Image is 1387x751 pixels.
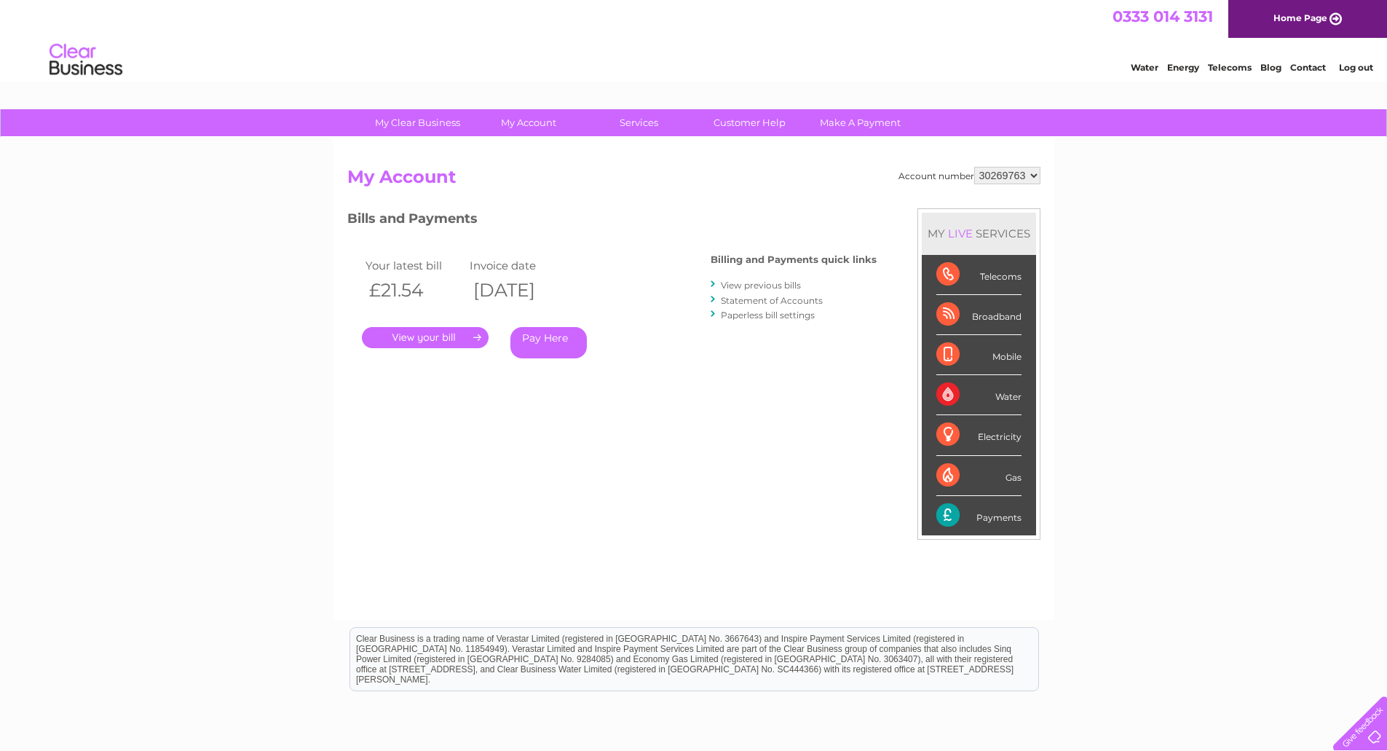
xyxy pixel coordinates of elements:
[936,255,1022,295] div: Telecoms
[347,167,1040,194] h2: My Account
[945,227,976,240] div: LIVE
[936,335,1022,375] div: Mobile
[1290,62,1326,73] a: Contact
[898,167,1040,184] div: Account number
[936,375,1022,415] div: Water
[510,327,587,358] a: Pay Here
[347,208,877,234] h3: Bills and Payments
[49,38,123,82] img: logo.png
[721,310,815,321] a: Paperless bill settings
[922,213,1036,254] div: MY SERVICES
[1167,62,1199,73] a: Energy
[362,275,467,305] th: £21.54
[1339,62,1373,73] a: Log out
[362,327,489,348] a: .
[936,456,1022,496] div: Gas
[1113,7,1213,25] a: 0333 014 3131
[711,254,877,265] h4: Billing and Payments quick links
[800,109,920,136] a: Make A Payment
[357,109,478,136] a: My Clear Business
[362,256,467,275] td: Your latest bill
[1208,62,1252,73] a: Telecoms
[936,415,1022,455] div: Electricity
[468,109,588,136] a: My Account
[1260,62,1281,73] a: Blog
[721,280,801,291] a: View previous bills
[721,295,823,306] a: Statement of Accounts
[936,496,1022,535] div: Payments
[579,109,699,136] a: Services
[936,295,1022,335] div: Broadband
[1131,62,1158,73] a: Water
[689,109,810,136] a: Customer Help
[466,275,571,305] th: [DATE]
[466,256,571,275] td: Invoice date
[350,8,1038,71] div: Clear Business is a trading name of Verastar Limited (registered in [GEOGRAPHIC_DATA] No. 3667643...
